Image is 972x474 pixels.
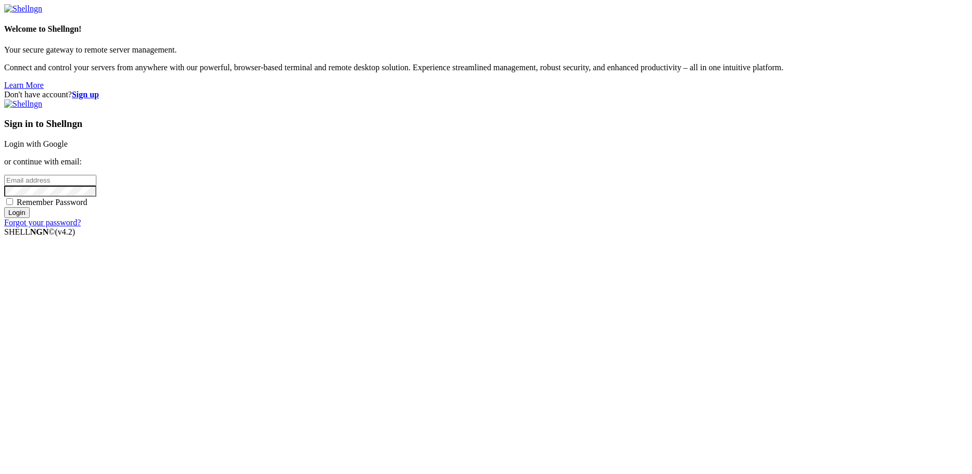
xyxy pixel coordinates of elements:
img: Shellngn [4,4,42,14]
p: Connect and control your servers from anywhere with our powerful, browser-based terminal and remo... [4,63,968,72]
b: NGN [30,227,49,236]
span: Remember Password [17,198,88,207]
div: Don't have account? [4,90,968,99]
input: Remember Password [6,198,13,205]
span: SHELL © [4,227,75,236]
input: Login [4,207,30,218]
a: Sign up [72,90,99,99]
p: or continue with email: [4,157,968,166]
a: Learn More [4,81,44,89]
img: Shellngn [4,99,42,109]
span: 4.2.0 [55,227,76,236]
p: Your secure gateway to remote server management. [4,45,968,55]
input: Email address [4,175,96,186]
h3: Sign in to Shellngn [4,118,968,130]
a: Forgot your password? [4,218,81,227]
h4: Welcome to Shellngn! [4,24,968,34]
a: Login with Google [4,139,68,148]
